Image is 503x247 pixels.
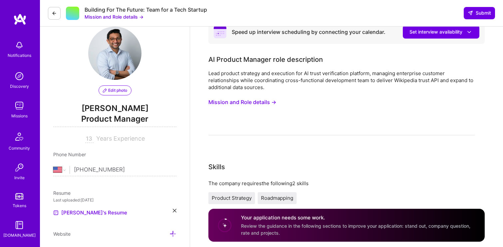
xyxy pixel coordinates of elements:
span: Set interview availability [409,29,473,36]
i: icon LeftArrowDark [52,11,57,16]
img: bell [13,39,26,52]
div: Notifications [8,52,31,59]
div: Discovery [10,83,29,90]
span: Review the guidance in the following sections to improve your application: stand out, company que... [241,223,470,236]
div: Skills [208,162,225,172]
div: Tokens [13,202,26,209]
input: +1 (000) 000-0000 [74,160,176,180]
div: Community [9,145,30,152]
div: Last uploaded: [DATE] [53,196,176,203]
button: Mission and Role details → [208,96,276,108]
div: Invite [14,174,25,181]
img: Invite [13,161,26,174]
span: Submit [468,10,491,16]
div: The company requires the following 2 skills [208,180,475,187]
i: icon SendLight [468,10,473,16]
span: [PERSON_NAME] [53,103,176,113]
span: Edit photo [103,87,127,93]
span: Phone Number [53,152,86,157]
div: Building For The Future: Team for a Tech Startup [85,6,207,13]
button: Set interview availability [403,25,479,39]
img: Resume [53,210,59,215]
span: Roadmapping [261,195,293,201]
span: Product Strategy [212,195,252,201]
i: icon PurpleCalendar [214,26,226,38]
div: Lead product strategy and execution for AI trust verification platform, managing enterprise custo... [208,70,475,91]
img: Community [11,129,27,145]
img: discovery [13,69,26,83]
div: Speed up interview scheduling by connecting your calendar. [232,29,385,36]
i: icon Close [173,209,176,212]
h4: Your application needs some work. [241,214,477,221]
img: guide book [13,218,26,232]
span: Product Manager [53,113,176,127]
span: Years Experience [96,135,145,142]
button: Edit photo [99,85,131,95]
i: icon DownArrowWhite [466,29,473,36]
img: tokens [15,193,23,199]
span: Resume [53,190,71,196]
img: User Avatar [88,27,141,80]
button: Submit [464,7,495,19]
div: AI Product Manager role description [208,55,323,64]
button: Mission and Role details → [85,13,143,20]
div: Missions [11,112,28,119]
img: logo [13,13,27,25]
img: teamwork [13,99,26,112]
input: XX [85,135,94,143]
i: icon PencilPurple [103,88,107,92]
a: [PERSON_NAME]'s Resume [53,209,127,217]
span: Website [53,231,71,237]
div: [DOMAIN_NAME] [3,232,36,239]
